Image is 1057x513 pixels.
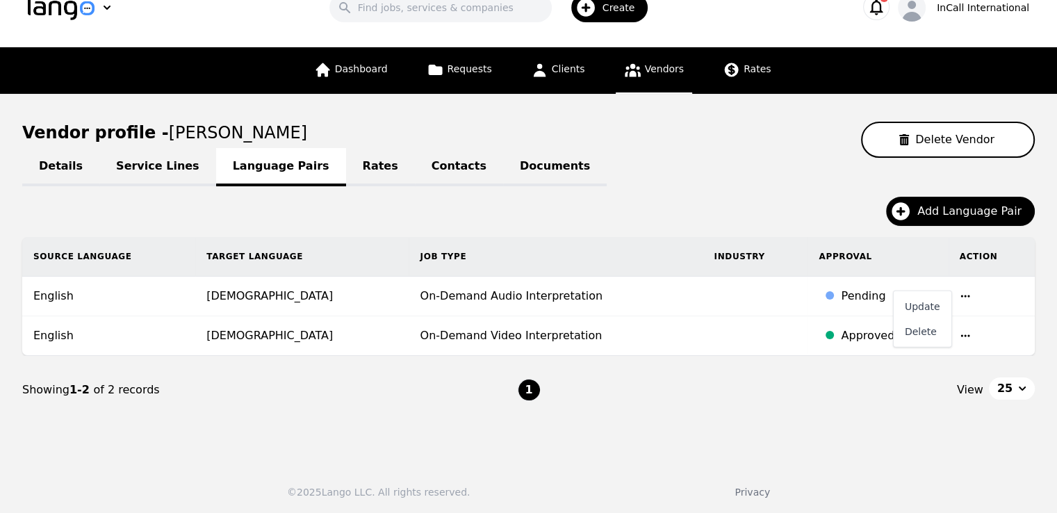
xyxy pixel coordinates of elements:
[22,382,518,398] div: Showing of 2 records
[415,148,503,186] a: Contacts
[409,277,703,316] td: On-Demand Audio Interpretation
[937,1,1029,15] div: InCall International
[22,277,195,316] td: English
[69,383,93,396] span: 1-2
[808,237,948,277] th: Approval
[99,148,216,186] a: Service Lines
[917,203,1031,220] span: Add Language Pair
[346,148,415,186] a: Rates
[306,47,396,94] a: Dashboard
[744,63,771,74] span: Rates
[735,487,770,498] a: Privacy
[703,237,808,277] th: Industry
[997,380,1013,397] span: 25
[195,316,409,356] td: [DEMOGRAPHIC_DATA]
[22,123,307,142] h1: Vendor profile -
[552,63,585,74] span: Clients
[418,47,500,94] a: Requests
[841,327,937,344] div: Approved
[409,237,703,277] th: Job Type
[616,47,692,94] a: Vendors
[861,122,1035,158] button: Delete Vendor
[22,148,99,186] a: Details
[22,356,1035,424] nav: Page navigation
[603,1,645,15] span: Create
[894,319,951,344] button: Delete
[22,316,195,356] td: English
[448,63,492,74] span: Requests
[886,197,1035,226] button: Add Language Pair
[714,47,779,94] a: Rates
[989,377,1035,400] button: 25
[503,148,607,186] a: Documents
[409,316,703,356] td: On-Demand Video Interpretation
[195,237,409,277] th: Target Language
[957,382,983,398] span: View
[287,485,470,499] div: © 2025 Lango LLC. All rights reserved.
[894,294,951,319] button: Update
[523,47,593,94] a: Clients
[169,123,307,142] span: [PERSON_NAME]
[195,277,409,316] td: [DEMOGRAPHIC_DATA]
[949,237,1035,277] th: Action
[645,63,684,74] span: Vendors
[335,63,388,74] span: Dashboard
[22,237,195,277] th: Source Language
[841,288,937,304] div: Pending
